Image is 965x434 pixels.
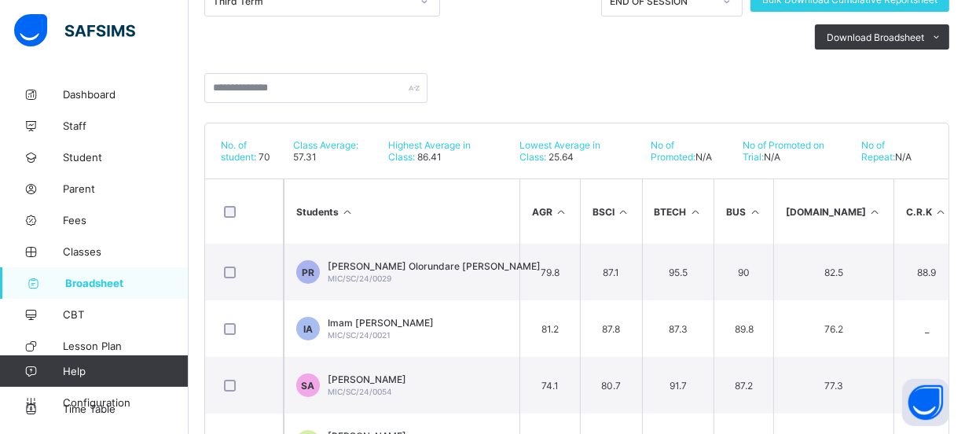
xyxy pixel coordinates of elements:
[519,179,580,244] th: AGR
[695,151,712,163] span: N/A
[303,323,313,335] span: IA
[293,151,317,163] span: 57.31
[773,244,893,300] td: 82.5
[328,260,541,272] span: [PERSON_NAME] Olorundare [PERSON_NAME]
[893,244,959,300] td: 88.9
[519,300,580,357] td: 81.2
[580,244,642,300] td: 87.1
[302,267,314,278] span: PR
[302,380,315,392] span: SA
[773,357,893,414] td: 77.3
[642,244,714,300] td: 95.5
[861,139,895,163] span: No of Repeat:
[328,274,391,283] span: MIC/SC/24/0029
[642,179,714,244] th: BTECH
[827,31,924,43] span: Download Broadsheet
[341,206,354,218] i: Sort Ascending
[580,357,642,414] td: 80.7
[555,206,568,218] i: Sort in Ascending Order
[63,182,189,195] span: Parent
[63,308,189,321] span: CBT
[580,300,642,357] td: 87.8
[902,379,949,426] button: Open asap
[388,139,471,163] span: Highest Average in Class:
[642,357,714,414] td: 91.7
[63,151,189,164] span: Student
[642,300,714,357] td: 87.3
[221,139,256,163] span: No. of student:
[284,179,519,244] th: Students
[256,151,270,163] span: 70
[415,151,442,163] span: 86.41
[63,214,189,226] span: Fees
[328,330,391,340] span: MIC/SC/24/0021
[520,139,601,163] span: Lowest Average in Class:
[714,357,773,414] td: 87.2
[63,88,189,101] span: Dashboard
[743,139,824,163] span: No of Promoted on Trial:
[934,206,948,218] i: Sort in Ascending Order
[651,139,695,163] span: No of Promoted:
[773,300,893,357] td: 76.2
[63,245,189,258] span: Classes
[895,151,912,163] span: N/A
[893,179,959,244] th: C.R.K
[328,317,434,329] span: Imam [PERSON_NAME]
[689,206,703,218] i: Sort in Ascending Order
[14,14,135,47] img: safsims
[617,206,630,218] i: Sort in Ascending Order
[773,179,893,244] th: [DOMAIN_NAME]
[328,387,392,396] span: MIC/SC/24/0054
[748,206,761,218] i: Sort in Ascending Order
[893,357,959,414] td: _
[63,365,188,377] span: Help
[714,300,773,357] td: 89.8
[63,396,188,409] span: Configuration
[519,244,580,300] td: 79.8
[868,206,882,218] i: Sort in Ascending Order
[714,244,773,300] td: 90
[63,340,189,352] span: Lesson Plan
[764,151,780,163] span: N/A
[519,357,580,414] td: 74.1
[547,151,574,163] span: 25.64
[714,179,773,244] th: BUS
[580,179,642,244] th: BSCI
[293,139,358,151] span: Class Average:
[65,277,189,289] span: Broadsheet
[63,120,189,132] span: Staff
[893,300,959,357] td: _
[328,373,406,385] span: [PERSON_NAME]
